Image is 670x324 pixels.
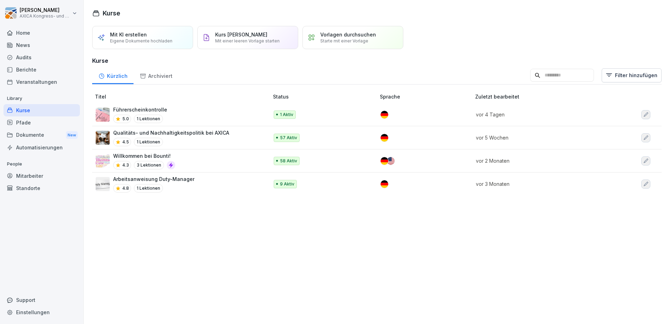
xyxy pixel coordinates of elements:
a: Kürzlich [92,66,134,84]
p: Library [4,93,80,104]
img: ezoyesrutavjy0yb17ox1s6s.png [96,154,110,168]
p: Eigene Dokumente hochladen [110,38,172,43]
a: Audits [4,51,80,63]
p: 1 Aktiv [280,112,293,118]
h1: Kurse [103,8,120,18]
p: Starte mit einer Vorlage [320,38,368,43]
p: People [4,158,80,170]
p: Zuletzt bearbeitet [475,93,614,100]
p: vor 5 Wochen [476,134,606,141]
div: Support [4,294,80,306]
p: Führerscheinkontrolle [113,106,167,113]
img: de.svg [381,111,388,119]
p: 1 Lektionen [134,115,163,123]
img: a8uzmyxkkdyibb3znixvropg.png [96,177,110,191]
img: de.svg [381,134,388,142]
a: Veranstaltungen [4,76,80,88]
a: Archiviert [134,66,178,84]
a: Pfade [4,116,80,129]
p: Mit KI erstellen [110,32,147,38]
p: 9 Aktiv [280,181,294,187]
a: Einstellungen [4,306,80,318]
p: 4.8 [122,185,129,191]
a: Mitarbeiter [4,170,80,182]
p: Arbeitsanweisung Duty-Manager [113,175,194,183]
a: Berichte [4,63,80,76]
p: 4.5 [122,139,129,145]
a: Kurse [4,104,80,116]
img: de.svg [381,180,388,188]
p: Kurs [PERSON_NAME] [215,32,267,38]
a: Home [4,27,80,39]
p: Qualitäts- und Nachhaltigkeitspolitik bei AXICA [113,129,229,136]
p: 1 Lektionen [134,138,163,146]
p: 57 Aktiv [280,135,297,141]
p: vor 4 Tagen [476,111,606,118]
p: 1 Lektionen [134,184,163,193]
p: Willkommen bei Bounti! [113,152,175,160]
div: New [66,131,78,139]
img: de.svg [381,157,388,165]
a: Standorte [4,182,80,194]
p: Status [273,93,377,100]
p: AXICA Kongress- und Tagungszentrum Pariser Platz 3 GmbH [20,14,71,19]
a: DokumenteNew [4,129,80,142]
button: Filter hinzufügen [602,68,662,82]
p: 5.0 [122,116,129,122]
p: Sprache [380,93,472,100]
img: us.svg [387,157,395,165]
p: Vorlagen durchsuchen [320,32,376,38]
p: 58 Aktiv [280,158,297,164]
p: Titel [95,93,270,100]
p: [PERSON_NAME] [20,7,71,13]
img: r1d5yf18y2brqtocaitpazkm.png [96,131,110,145]
img: tysqa3kn17sbof1d0u0endyv.png [96,108,110,122]
h3: Kurse [92,56,662,65]
p: Mit einer leeren Vorlage starten [215,38,280,43]
p: vor 2 Monaten [476,157,606,164]
p: 4.3 [122,162,129,168]
a: Automatisierungen [4,141,80,154]
div: Dokumente [4,129,80,142]
a: News [4,39,80,51]
p: vor 3 Monaten [476,180,606,188]
p: 3 Lektionen [134,161,164,169]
